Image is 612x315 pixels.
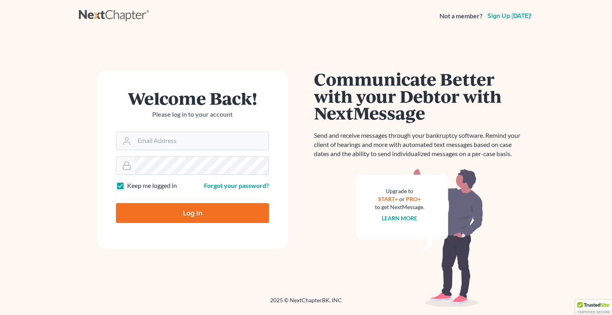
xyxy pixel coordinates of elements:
[406,196,421,202] a: PRO+
[127,181,177,190] label: Keep me logged in
[356,168,483,307] img: nextmessage_bg-59042aed3d76b12b5cd301f8e5b87938c9018125f34e5fa2b7a6b67550977c72.svg
[314,70,525,121] h1: Communicate Better with your Debtor with NextMessage
[375,187,424,195] div: Upgrade to
[134,132,269,150] input: Email Address
[439,12,483,21] strong: Not a member?
[116,110,269,119] p: Please log in to your account
[314,131,525,158] p: Send and receive messages through your bankruptcy software. Remind your client of hearings and mo...
[204,182,269,189] a: Forgot your password?
[486,13,533,19] a: Sign up [DATE]!
[116,90,269,107] h1: Welcome Back!
[375,203,424,211] div: to get NextMessage.
[400,196,405,202] span: or
[575,300,612,315] div: TrustedSite Certified
[379,196,398,202] a: START+
[382,215,418,221] a: Learn more
[79,296,533,311] div: 2025 © NextChapterBK, INC
[116,203,269,223] input: Log In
